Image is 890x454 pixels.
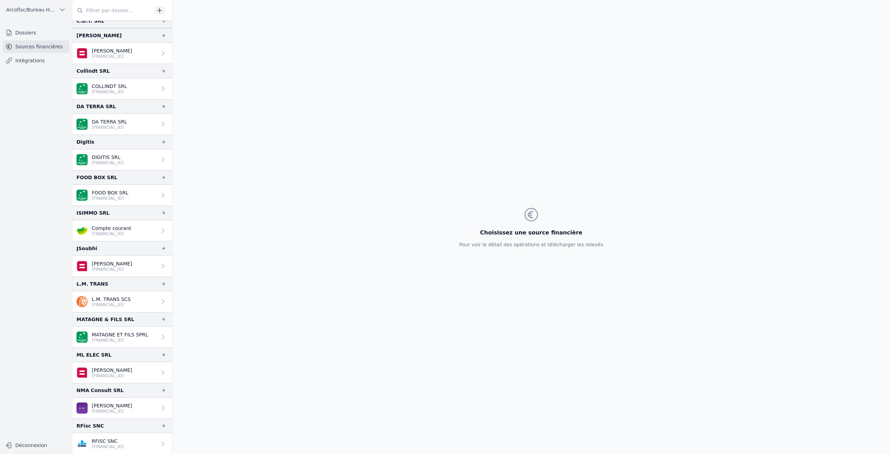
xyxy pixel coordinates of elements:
div: ML ELEC SRL [76,351,112,359]
input: Filtrer par dossier... [72,4,152,17]
div: NMA Consult SRL [76,386,124,395]
img: ing.png [76,296,88,307]
p: [FINANCIAL_ID] [92,125,127,130]
a: RFISC SNC [FINANCIAL_ID] [72,433,172,454]
p: COLLINDT SRL [92,83,127,90]
p: [FINANCIAL_ID] [92,337,148,343]
p: DA TERRA SRL [92,118,127,125]
div: [PERSON_NAME] [76,31,122,40]
img: belfius-1.png [76,261,88,272]
img: CBC_CREGBEBB.png [76,438,88,449]
img: belfius-1.png [76,367,88,378]
div: JSoubhi [76,244,97,253]
img: BNP_BE_BUSINESS_GEBABEBB.png [76,190,88,201]
p: MATAGNE ET FILS SPRL [92,331,148,338]
p: [PERSON_NAME] [92,260,132,267]
img: BNP_BE_BUSINESS_GEBABEBB.png [76,154,88,165]
a: FOOD BOX SRL [FINANCIAL_ID] [72,185,172,206]
p: RFISC SNC [92,438,124,445]
p: Compte courant [92,225,131,232]
p: [FINANCIAL_ID] [92,266,132,272]
a: COLLINDT SRL [FINANCIAL_ID] [72,78,172,99]
p: [FINANCIAL_ID] [92,231,131,237]
a: MATAGNE ET FILS SPRL [FINANCIAL_ID] [72,327,172,348]
img: BNP_BE_BUSINESS_GEBABEBB.png [76,332,88,343]
a: Compte courant [FINANCIAL_ID] [72,220,172,241]
p: [FINANCIAL_ID] [92,196,128,201]
p: DIGITIS SRL [92,154,124,161]
h3: Choisissez une source financière [459,229,603,237]
p: [FINANCIAL_ID] [92,160,124,166]
a: Intégrations [3,54,69,67]
p: L.M. TRANS SCS [92,296,131,303]
a: [PERSON_NAME] [FINANCIAL_ID] [72,256,172,277]
div: Digitis [76,138,94,146]
a: Dossiers [3,26,69,39]
div: ISIMMO SRL [76,209,110,217]
img: belfius-1.png [76,48,88,59]
img: BNP_BE_BUSINESS_GEBABEBB.png [76,119,88,130]
p: [FINANCIAL_ID] [92,54,132,59]
p: [PERSON_NAME] [92,47,132,54]
a: DA TERRA SRL [FINANCIAL_ID] [72,114,172,135]
button: Arcofisc/Bureau Haot [3,4,69,15]
img: BNP_BE_BUSINESS_GEBABEBB.png [76,83,88,94]
div: L.M. TRANS [76,280,108,288]
p: FOOD BOX SRL [92,189,128,196]
p: [FINANCIAL_ID] [92,408,132,414]
div: C.D.T. SRL [76,17,104,25]
p: Pour voir le détail des opérations et télécharger les relevés [459,241,603,248]
p: [FINANCIAL_ID] [92,302,131,308]
p: [FINANCIAL_ID] [92,89,127,95]
a: DIGITIS SRL [FINANCIAL_ID] [72,149,172,170]
button: Déconnexion [3,440,69,451]
p: [FINANCIAL_ID] [92,444,124,449]
a: L.M. TRANS SCS [FINANCIAL_ID] [72,291,172,312]
div: MATAGNE & FILS SRL [76,315,134,324]
div: DA TERRA SRL [76,102,116,111]
img: BEOBANK_CTBKBEBX.png [76,403,88,414]
p: [PERSON_NAME] [92,402,132,409]
div: FOOD BOX SRL [76,173,117,182]
div: RFisc SNC [76,422,104,430]
span: Arcofisc/Bureau Haot [6,6,56,13]
a: [PERSON_NAME] [FINANCIAL_ID] [72,43,172,64]
a: [PERSON_NAME] [FINANCIAL_ID] [72,398,172,419]
p: [PERSON_NAME] [92,367,132,374]
a: Sources financières [3,40,69,53]
img: crelan.png [76,225,88,236]
p: [FINANCIAL_ID] [92,373,132,379]
div: Collindt SRL [76,67,110,75]
a: [PERSON_NAME] [FINANCIAL_ID] [72,362,172,383]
